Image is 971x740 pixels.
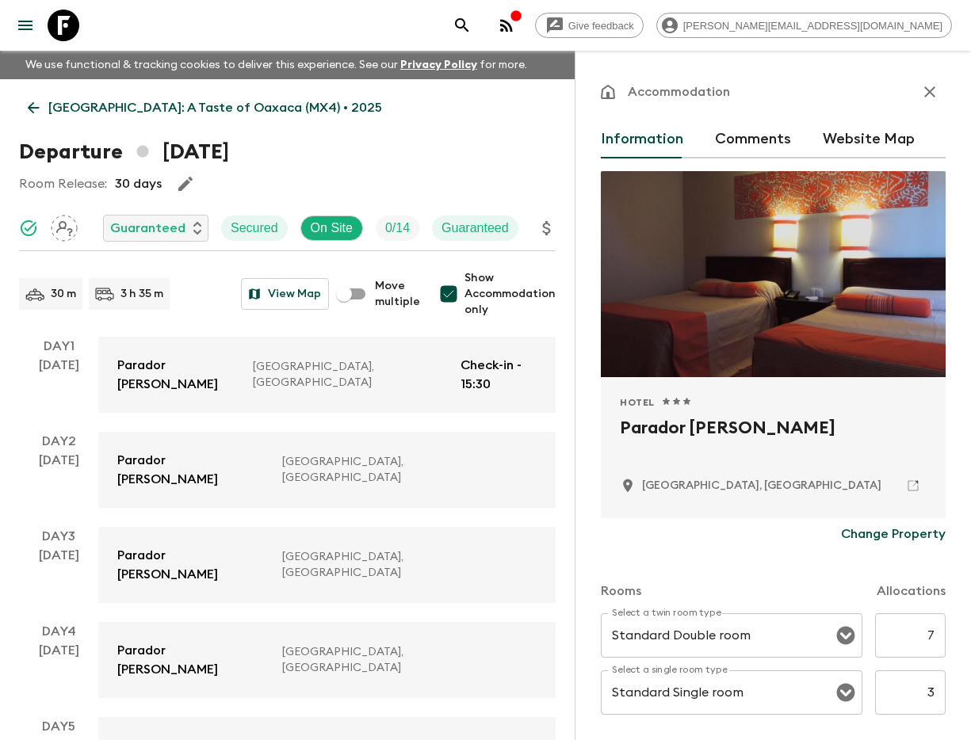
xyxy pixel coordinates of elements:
button: Change Property [841,518,946,550]
p: [GEOGRAPHIC_DATA], [GEOGRAPHIC_DATA] [282,644,524,676]
div: [DATE] [39,451,79,508]
p: 30 m [51,286,76,302]
button: Information [601,120,683,158]
button: menu [10,10,41,41]
div: Photo of Parador Del Dominico [601,171,946,377]
p: Allocations [877,582,946,601]
a: Parador [PERSON_NAME][GEOGRAPHIC_DATA], [GEOGRAPHIC_DATA]Check-in - 15:30 [98,337,556,413]
p: On Site [311,219,353,238]
a: Privacy Policy [400,59,477,71]
div: [DATE] [39,641,79,698]
div: Trip Fill [376,216,419,241]
label: Select a single room type [612,663,728,677]
p: 3 h 35 m [120,286,163,302]
svg: Synced Successfully [19,219,38,238]
div: [DATE] [39,356,79,413]
span: Hotel [620,396,655,409]
p: Day 3 [19,527,98,546]
button: Open [835,624,857,647]
span: [PERSON_NAME][EMAIL_ADDRESS][DOMAIN_NAME] [675,20,951,32]
p: [GEOGRAPHIC_DATA], [GEOGRAPHIC_DATA] [282,549,524,581]
div: Secured [221,216,288,241]
button: Comments [715,120,791,158]
span: Assign pack leader [51,219,78,232]
p: Room Release: [19,174,107,193]
span: Show Accommodation only [464,270,556,318]
a: [GEOGRAPHIC_DATA]: A Taste of Oaxaca (MX4) • 2025 [19,92,391,124]
p: Day 2 [19,432,98,451]
p: [GEOGRAPHIC_DATA]: A Taste of Oaxaca (MX4) • 2025 [48,98,382,117]
p: Oaxaca, Mexico [642,478,881,494]
p: Secured [231,219,278,238]
div: [PERSON_NAME][EMAIL_ADDRESS][DOMAIN_NAME] [656,13,952,38]
p: Rooms [601,582,641,601]
a: Give feedback [535,13,644,38]
p: Check-in - 15:30 [461,356,537,394]
p: Day 4 [19,622,98,641]
span: Move multiple [375,278,420,310]
button: View Map [241,278,329,310]
p: Day 5 [19,717,98,736]
p: Guaranteed [110,219,185,238]
h1: Departure [DATE] [19,136,229,168]
button: Settings [572,212,603,244]
p: 30 days [115,174,162,193]
button: Website Map [823,120,915,158]
a: Parador [PERSON_NAME][GEOGRAPHIC_DATA], [GEOGRAPHIC_DATA] [98,432,556,508]
p: Parador [PERSON_NAME] [117,641,270,679]
button: search adventures [446,10,478,41]
p: Parador [PERSON_NAME] [117,451,270,489]
div: On Site [300,216,363,241]
label: Select a twin room type [612,606,721,620]
p: Day 1 [19,337,98,356]
p: [GEOGRAPHIC_DATA], [GEOGRAPHIC_DATA] [253,359,448,391]
p: Change Property [841,524,946,544]
p: Parador [PERSON_NAME] [117,356,240,394]
div: [DATE] [39,546,79,603]
span: Give feedback [560,20,643,32]
button: Update Price, Early Bird Discount and Costs [531,212,563,244]
a: Parador [PERSON_NAME][GEOGRAPHIC_DATA], [GEOGRAPHIC_DATA] [98,622,556,698]
h2: Parador [PERSON_NAME] [620,415,927,466]
p: 0 / 14 [385,219,410,238]
p: We use functional & tracking cookies to deliver this experience. See our for more. [19,51,533,79]
button: Open [835,681,857,704]
p: Parador [PERSON_NAME] [117,546,270,584]
p: Guaranteed [442,219,509,238]
p: Accommodation [628,82,730,101]
a: Parador [PERSON_NAME][GEOGRAPHIC_DATA], [GEOGRAPHIC_DATA] [98,527,556,603]
p: [GEOGRAPHIC_DATA], [GEOGRAPHIC_DATA] [282,454,524,486]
